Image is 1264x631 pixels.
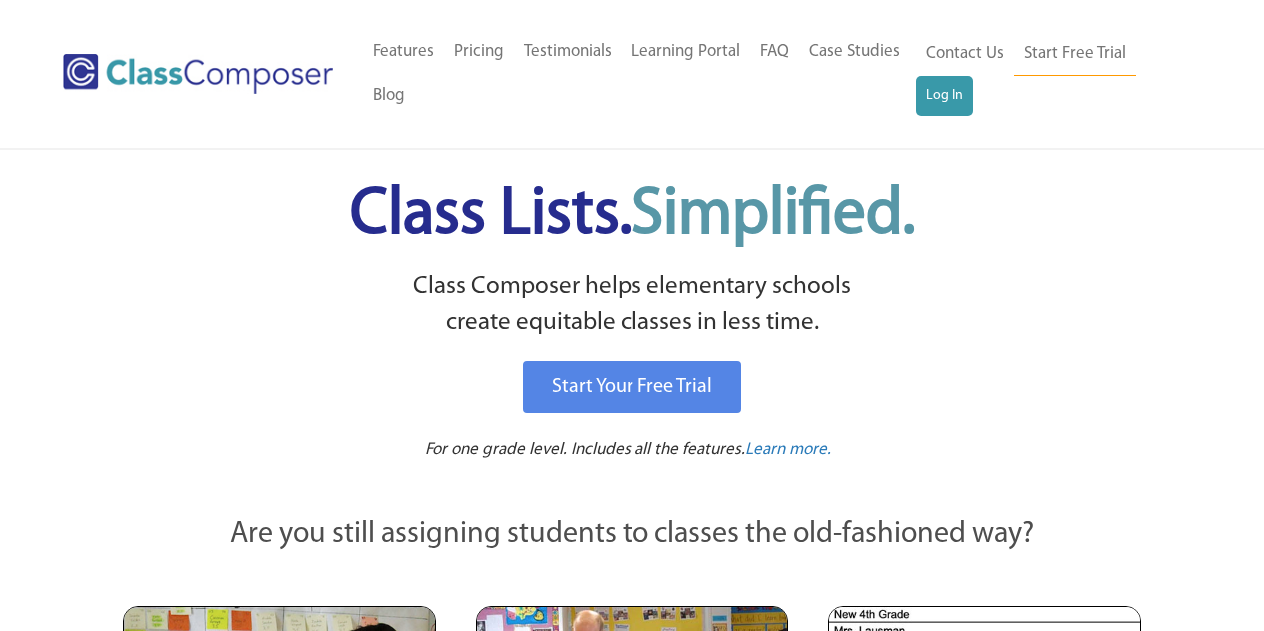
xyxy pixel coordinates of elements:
a: Contact Us [916,32,1014,76]
span: Simplified. [632,183,915,248]
a: Start Your Free Trial [523,361,741,413]
a: Learn more. [745,438,831,463]
a: Testimonials [514,30,622,74]
span: Class Lists. [350,183,915,248]
nav: Header Menu [916,32,1186,116]
span: For one grade level. Includes all the features. [425,441,745,458]
img: Class Composer [63,54,333,94]
a: Log In [916,76,973,116]
a: Case Studies [799,30,910,74]
a: Start Free Trial [1014,32,1136,77]
a: Pricing [444,30,514,74]
p: Class Composer helps elementary schools create equitable classes in less time. [120,269,1145,342]
span: Start Your Free Trial [552,377,712,397]
a: FAQ [750,30,799,74]
a: Features [363,30,444,74]
span: Learn more. [745,441,831,458]
a: Blog [363,74,415,118]
p: Are you still assigning students to classes the old-fashioned way? [123,513,1142,557]
nav: Header Menu [363,30,916,118]
a: Learning Portal [622,30,750,74]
